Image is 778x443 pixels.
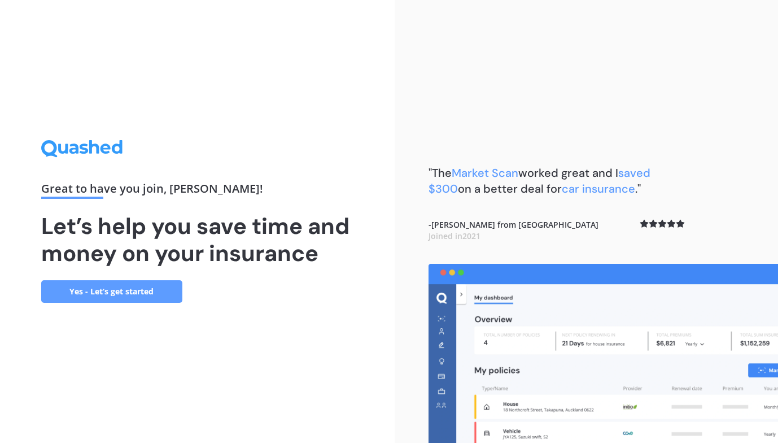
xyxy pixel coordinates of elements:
span: Market Scan [452,166,518,180]
img: dashboard.webp [429,264,778,443]
b: - [PERSON_NAME] from [GEOGRAPHIC_DATA] [429,219,598,241]
span: Joined in 2021 [429,231,480,241]
a: Yes - Let’s get started [41,280,182,303]
b: "The worked great and I on a better deal for ." [429,166,650,196]
span: saved $300 [429,166,650,196]
span: car insurance [562,181,635,196]
div: Great to have you join , [PERSON_NAME] ! [41,183,354,199]
h1: Let’s help you save time and money on your insurance [41,212,354,267]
